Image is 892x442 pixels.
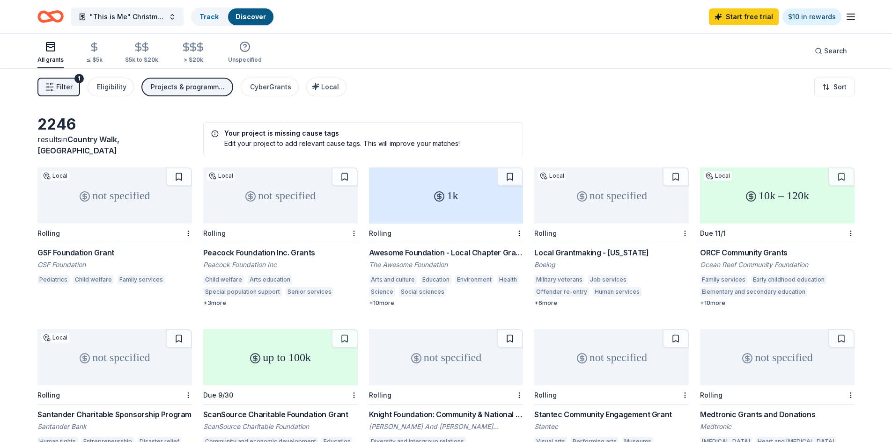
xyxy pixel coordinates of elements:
div: Education [420,275,451,284]
span: Country Walk, [GEOGRAPHIC_DATA] [37,135,119,155]
div: 2246 [37,115,192,134]
div: ScanSource Charitable Foundation Grant [203,409,358,420]
div: 1 [74,74,84,83]
div: Stantec Community Engagement Grant [534,409,689,420]
div: Due 11/1 [700,229,726,237]
div: Edit your project to add relevant cause tags. This will improve your matches! [211,138,516,148]
span: Filter [56,81,73,93]
div: Social sciences [399,287,446,297]
div: Early childhood education [751,275,826,284]
div: Local [704,171,732,181]
div: Child welfare [203,275,244,284]
div: Local [538,171,566,181]
div: CyberGrants [250,81,291,93]
div: Rolling [700,391,722,399]
div: ≤ $5k [86,56,103,64]
div: Projects & programming, Education, Exhibitions, Fellowship, Other, General operations [151,81,226,93]
div: ORCF Community Grants [700,247,855,258]
div: $5k to $20k [125,56,158,64]
button: Unspecified [228,37,262,68]
span: Search [824,45,847,57]
button: All grants [37,37,64,68]
div: Boeing [534,260,689,269]
div: [PERSON_NAME] And [PERSON_NAME] Foundation Inc [369,422,523,431]
div: + 6 more [534,299,689,307]
div: Health [497,275,519,284]
div: Human services [593,287,641,297]
div: Offender re-entry [534,287,589,297]
div: Military veterans [534,275,584,284]
span: Local [321,83,339,91]
span: "This is Me" Christmas Gala 2024 [90,11,165,22]
a: Home [37,6,64,28]
div: Unspecified [228,56,262,64]
div: Local [207,171,235,181]
div: Stantec [534,422,689,431]
div: not specified [37,329,192,385]
a: 1kRollingAwesome Foundation - Local Chapter GrantsThe Awesome FoundationArts and cultureEducation... [369,167,523,307]
a: 10k – 120kLocalDue 11/1ORCF Community GrantsOcean Reef Community FoundationFamily servicesEarly c... [700,167,855,307]
div: 1k [369,167,523,224]
a: not specifiedLocalRollingGSF Foundation GrantGSF FoundationPediatricsChild welfareFamily services [37,167,192,287]
div: not specified [700,329,855,385]
div: Santander Bank [37,422,192,431]
button: Search [807,42,855,60]
div: Eligibility [97,81,126,93]
div: Santander Charitable Sponsorship Program [37,409,192,420]
div: Due 9/30 [203,391,233,399]
div: + 3 more [203,299,358,307]
h5: Your project is missing cause tags [211,130,516,137]
span: Sort [833,81,847,93]
div: The Awesome Foundation [369,260,523,269]
button: "This is Me" Christmas Gala 2024 [71,7,184,26]
div: All grants [37,56,64,64]
div: Science [369,287,395,297]
button: > $20k [181,38,206,68]
button: CyberGrants [241,78,299,96]
a: Start free trial [709,8,779,25]
a: Track [199,13,219,21]
a: not specifiedLocalRollingLocal Grantmaking - [US_STATE]BoeingMilitary veteransJob servicesOffende... [534,167,689,307]
a: $10 in rewards [782,8,841,25]
div: Family services [700,275,747,284]
div: Medtronic Grants and Donations [700,409,855,420]
div: ScanSource Charitable Foundation [203,422,358,431]
div: Special population support [203,287,282,297]
div: Rolling [37,391,60,399]
div: not specified [534,329,689,385]
div: Pediatrics [37,275,69,284]
div: results [37,134,192,156]
div: Rolling [37,229,60,237]
div: Elementary and secondary education [700,287,807,297]
div: Peacock Foundation Inc. Grants [203,247,358,258]
div: GSF Foundation [37,260,192,269]
div: Local Grantmaking - [US_STATE] [534,247,689,258]
div: not specified [369,329,523,385]
div: Child welfare [73,275,114,284]
div: Rolling [203,229,226,237]
div: + 10 more [700,299,855,307]
div: + 10 more [369,299,523,307]
div: not specified [534,167,689,224]
div: Rolling [534,229,557,237]
div: Environment [455,275,494,284]
div: Local [41,171,69,181]
span: in [37,135,119,155]
button: Sort [814,78,855,96]
button: Filter1 [37,78,80,96]
a: not specifiedLocalRollingPeacock Foundation Inc. GrantsPeacock Foundation IncChild welfareArts ed... [203,167,358,307]
div: Arts education [248,275,292,284]
button: Eligibility [88,78,134,96]
div: Rolling [534,391,557,399]
div: Awesome Foundation - Local Chapter Grants [369,247,523,258]
div: Ocean Reef Community Foundation [700,260,855,269]
div: up to 100k [203,329,358,385]
div: not specified [203,167,358,224]
button: TrackDiscover [191,7,274,26]
div: Family services [118,275,165,284]
a: Discover [236,13,266,21]
button: $5k to $20k [125,38,158,68]
div: Rolling [369,229,391,237]
div: Rolling [369,391,391,399]
div: not specified [37,167,192,224]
